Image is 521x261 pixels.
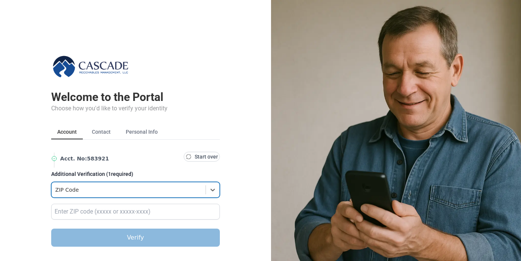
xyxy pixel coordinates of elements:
[51,54,131,78] img: Cascade Receivables
[60,155,181,162] span: Acct. No : 583921
[120,125,164,139] button: Personal Info
[51,153,57,168] img: Vertical Line
[51,125,83,139] button: Account
[184,152,220,162] button: Start over
[51,104,220,113] div: Choose how you'd like to verify your identity
[51,90,220,104] div: Welcome to the Portal
[51,156,57,162] img: Verified
[51,171,220,180] label: Additional Verification ( 1 required)
[186,154,192,160] img: Start Over
[51,229,220,247] button: Verify
[86,125,117,139] button: Contact
[51,204,220,220] input: Enter ZIP code (xxxxx or xxxxx-xxxx)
